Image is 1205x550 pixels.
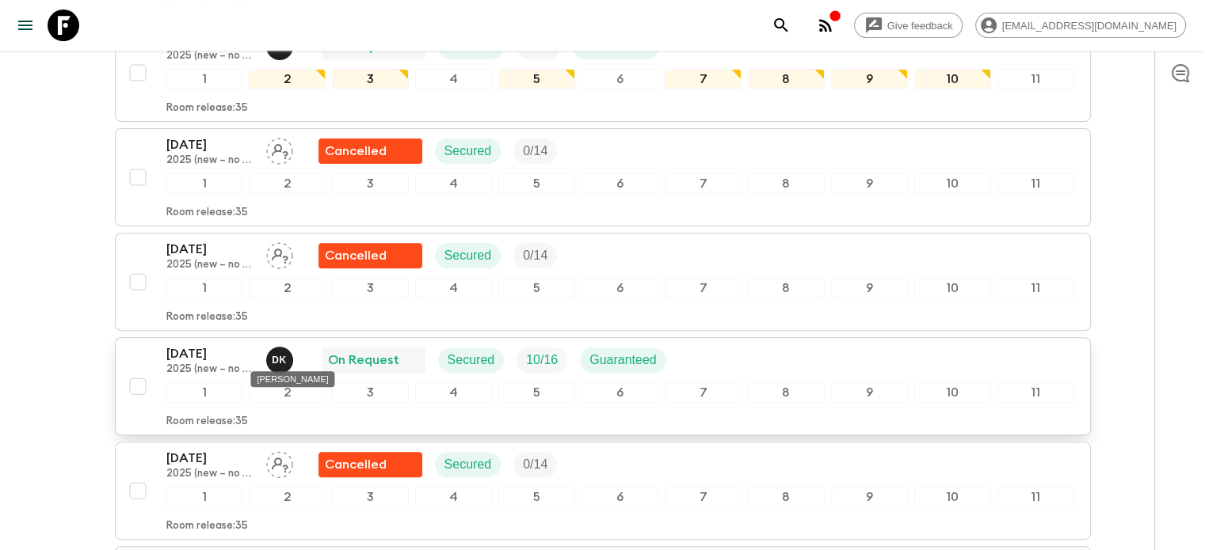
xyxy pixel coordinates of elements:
[748,278,825,298] div: 8
[166,520,248,533] p: Room release: 35
[582,69,658,89] div: 6
[415,382,492,403] div: 4
[526,351,558,370] p: 10 / 16
[166,449,254,468] p: [DATE]
[665,69,742,89] div: 7
[997,487,1074,507] div: 11
[166,382,243,403] div: 1
[748,382,825,403] div: 8
[444,246,492,265] p: Secured
[166,50,254,63] p: 2025 (new – no [DEMOGRAPHIC_DATA] stay)
[115,442,1091,540] button: [DATE]2025 (new – no [DEMOGRAPHIC_DATA] stay)Assign pack leaderFlash Pack cancellationSecuredTrip...
[582,382,658,403] div: 6
[266,247,293,260] span: Assign pack leader
[448,351,495,370] p: Secured
[498,278,575,298] div: 5
[266,142,293,155] span: Assign pack leader
[115,337,1091,435] button: [DATE]2025 (new – no [DEMOGRAPHIC_DATA] stay)Damien KimOn RequestSecuredTrip FillGuaranteed123456...
[318,243,422,268] div: Flash Pack cancellation
[249,487,326,507] div: 2
[332,173,409,194] div: 3
[325,246,387,265] p: Cancelled
[332,69,409,89] div: 3
[266,351,296,364] span: Damien Kim
[765,9,797,41] button: search adventures
[498,382,575,403] div: 5
[318,138,422,164] div: Flash Pack cancellation
[665,278,742,298] div: 7
[831,69,908,89] div: 9
[415,278,492,298] div: 4
[438,347,505,373] div: Secured
[914,382,991,403] div: 10
[831,487,908,507] div: 9
[166,468,254,480] p: 2025 (new – no [DEMOGRAPHIC_DATA] stay)
[166,173,243,194] div: 1
[748,487,825,507] div: 8
[10,9,41,41] button: menu
[665,382,742,403] div: 7
[665,173,742,194] div: 7
[115,24,1091,122] button: [DATE]2025 (new – no [DEMOGRAPHIC_DATA] stay)Genie NamOn RequestSecuredTrip FillGuaranteed1234567...
[523,142,547,161] p: 0 / 14
[831,278,908,298] div: 9
[415,487,492,507] div: 4
[997,173,1074,194] div: 11
[523,246,547,265] p: 0 / 14
[415,69,492,89] div: 4
[332,382,409,403] div: 3
[325,142,387,161] p: Cancelled
[166,344,254,363] p: [DATE]
[415,173,492,194] div: 4
[325,455,387,474] p: Cancelled
[444,455,492,474] p: Secured
[115,128,1091,226] button: [DATE]2025 (new – no [DEMOGRAPHIC_DATA] stay)Assign pack leaderFlash Pack cancellationSecuredTrip...
[166,69,243,89] div: 1
[831,173,908,194] div: 9
[435,452,501,477] div: Secured
[318,452,422,477] div: Flash Pack cancellation
[854,13,963,38] a: Give feedback
[513,452,557,477] div: Trip Fill
[582,487,658,507] div: 6
[997,382,1074,403] div: 11
[997,278,1074,298] div: 11
[914,173,991,194] div: 10
[498,69,575,89] div: 5
[582,278,658,298] div: 6
[997,69,1074,89] div: 11
[914,69,991,89] div: 10
[166,487,243,507] div: 1
[332,487,409,507] div: 3
[513,243,557,268] div: Trip Fill
[166,154,254,167] p: 2025 (new – no [DEMOGRAPHIC_DATA] stay)
[914,487,991,507] div: 10
[523,455,547,474] p: 0 / 14
[498,487,575,507] div: 5
[166,240,254,259] p: [DATE]
[328,351,399,370] p: On Request
[332,278,409,298] div: 3
[166,278,243,298] div: 1
[582,173,658,194] div: 6
[115,233,1091,331] button: [DATE]2025 (new – no [DEMOGRAPHIC_DATA] stay)Assign pack leaderFlash Pack cancellationSecuredTrip...
[249,278,326,298] div: 2
[444,142,492,161] p: Secured
[975,13,1186,38] div: [EMAIL_ADDRESS][DOMAIN_NAME]
[498,173,575,194] div: 5
[266,456,293,468] span: Assign pack leader
[166,415,248,428] p: Room release: 35
[435,138,501,164] div: Secured
[879,20,962,32] span: Give feedback
[166,311,248,324] p: Room release: 35
[435,243,501,268] div: Secured
[272,354,287,366] p: D K
[517,347,567,373] div: Trip Fill
[250,371,334,387] div: [PERSON_NAME]
[748,173,825,194] div: 8
[166,102,248,115] p: Room release: 35
[665,487,742,507] div: 7
[166,259,254,271] p: 2025 (new – no [DEMOGRAPHIC_DATA] stay)
[993,20,1185,32] span: [EMAIL_ADDRESS][DOMAIN_NAME]
[589,351,657,370] p: Guaranteed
